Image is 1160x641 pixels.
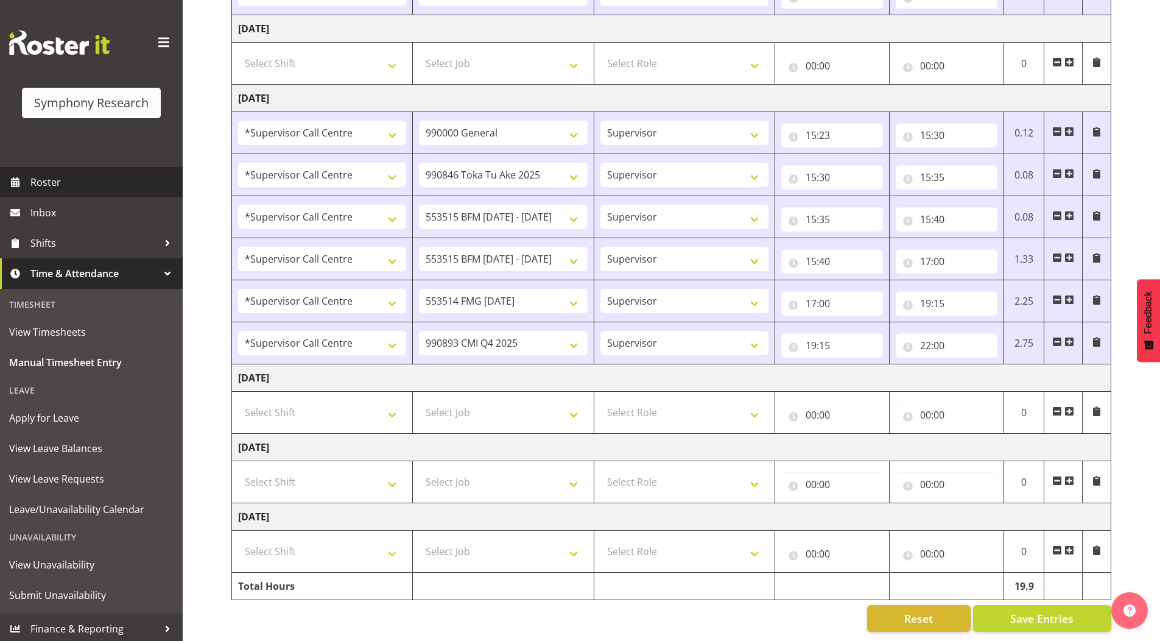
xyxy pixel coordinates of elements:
td: Total Hours [232,573,413,600]
td: 0 [1004,531,1044,573]
a: View Leave Balances [3,433,180,464]
span: Roster [30,173,177,191]
a: Manual Timesheet Entry [3,347,180,378]
input: Click to select... [781,291,883,316]
span: Apply for Leave [9,409,174,427]
input: Click to select... [781,165,883,189]
td: [DATE] [232,503,1111,531]
input: Click to select... [781,249,883,274]
a: View Unavailability [3,550,180,580]
input: Click to select... [896,207,997,232]
span: Time & Attendance [30,264,158,283]
td: 0.08 [1004,154,1044,196]
input: Click to select... [896,333,997,358]
td: 2.25 [1004,280,1044,322]
span: Save Entries [1010,611,1074,626]
td: 0 [1004,392,1044,434]
a: Apply for Leave [3,403,180,433]
a: View Timesheets [3,317,180,347]
input: Click to select... [896,54,997,78]
span: View Leave Balances [9,439,174,458]
div: Leave [3,378,180,403]
input: Click to select... [896,291,997,316]
input: Click to select... [781,207,883,232]
input: Click to select... [781,54,883,78]
span: Inbox [30,204,177,222]
div: Timesheet [3,292,180,317]
div: Unavailability [3,525,180,550]
a: View Leave Requests [3,464,180,494]
input: Click to select... [896,165,997,189]
td: 0 [1004,461,1044,503]
td: 19.9 [1004,573,1044,600]
td: 1.33 [1004,238,1044,280]
a: Submit Unavailability [3,580,180,611]
td: 0.12 [1004,112,1044,154]
input: Click to select... [896,472,997,497]
span: Reset [904,611,933,626]
td: 2.75 [1004,322,1044,364]
input: Click to select... [896,249,997,274]
button: Feedback - Show survey [1137,279,1160,362]
span: Leave/Unavailability Calendar [9,500,174,519]
span: Feedback [1143,291,1154,334]
input: Click to select... [781,542,883,566]
td: [DATE] [232,364,1111,392]
a: Leave/Unavailability Calendar [3,494,180,525]
img: Rosterit website logo [9,30,110,55]
td: [DATE] [232,85,1111,112]
span: Shifts [30,234,158,252]
button: Save Entries [973,605,1111,632]
span: View Leave Requests [9,470,174,488]
td: [DATE] [232,434,1111,461]
td: 0 [1004,43,1044,85]
input: Click to select... [781,403,883,427]
input: Click to select... [781,123,883,147]
input: Click to select... [781,333,883,358]
span: Manual Timesheet Entry [9,353,174,372]
img: help-xxl-2.png [1123,604,1136,617]
div: Symphony Research [34,94,149,112]
input: Click to select... [896,123,997,147]
button: Reset [867,605,971,632]
input: Click to select... [896,403,997,427]
span: Finance & Reporting [30,620,158,638]
span: Submit Unavailability [9,586,174,604]
span: View Timesheets [9,323,174,341]
td: 0.08 [1004,196,1044,238]
input: Click to select... [896,542,997,566]
span: View Unavailability [9,556,174,574]
td: [DATE] [232,15,1111,43]
input: Click to select... [781,472,883,497]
